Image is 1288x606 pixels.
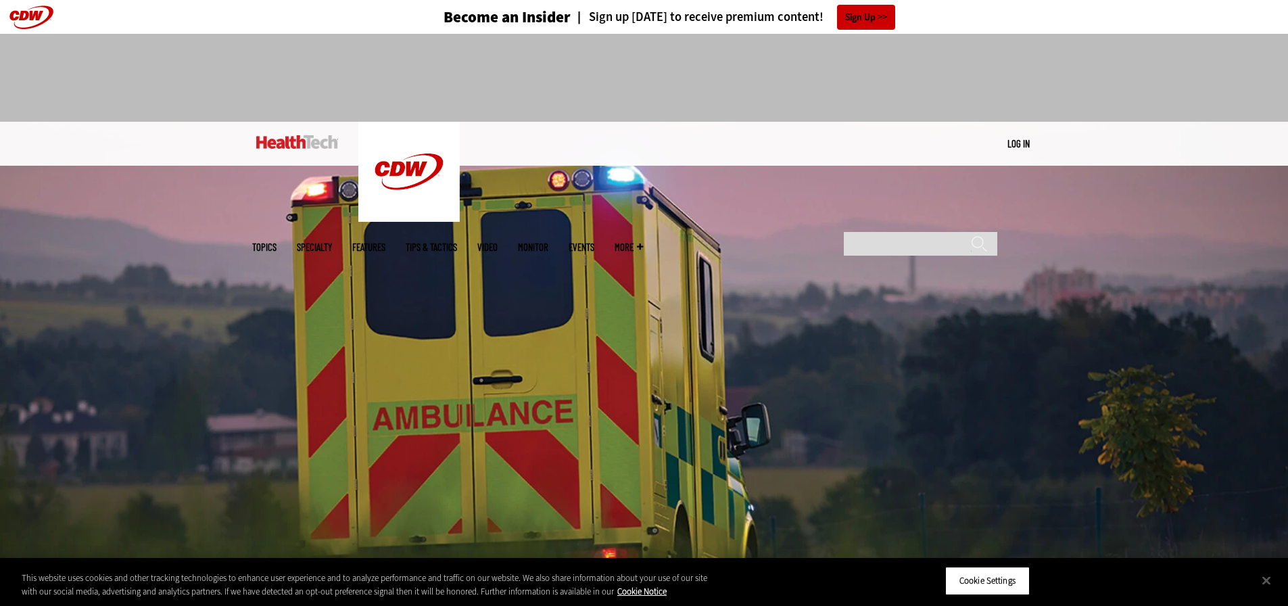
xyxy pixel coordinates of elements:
[358,122,460,222] img: Home
[617,586,667,597] a: More information about your privacy
[837,5,895,30] a: Sign Up
[398,47,890,108] iframe: advertisement
[571,11,824,24] a: Sign up [DATE] to receive premium content!
[518,242,548,252] a: MonITor
[1251,565,1281,595] button: Close
[1007,137,1030,149] a: Log in
[393,9,571,25] a: Become an Insider
[352,242,385,252] a: Features
[477,242,498,252] a: Video
[615,242,643,252] span: More
[297,242,332,252] span: Specialty
[444,9,571,25] h3: Become an Insider
[358,211,460,225] a: CDW
[22,572,709,598] div: This website uses cookies and other tracking technologies to enhance user experience and to analy...
[569,242,594,252] a: Events
[256,135,338,149] img: Home
[945,567,1030,595] button: Cookie Settings
[252,242,277,252] span: Topics
[1007,137,1030,151] div: User menu
[406,242,457,252] a: Tips & Tactics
